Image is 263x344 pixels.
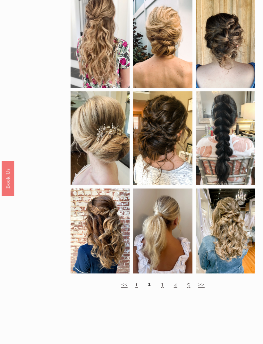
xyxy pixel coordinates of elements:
a: 5 [187,280,190,288]
a: 4 [174,280,177,288]
strong: 2 [148,280,151,288]
a: >> [198,280,205,288]
a: Book Us [2,161,14,196]
a: 3 [161,280,164,288]
a: << [121,280,128,288]
a: 1 [135,280,138,288]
